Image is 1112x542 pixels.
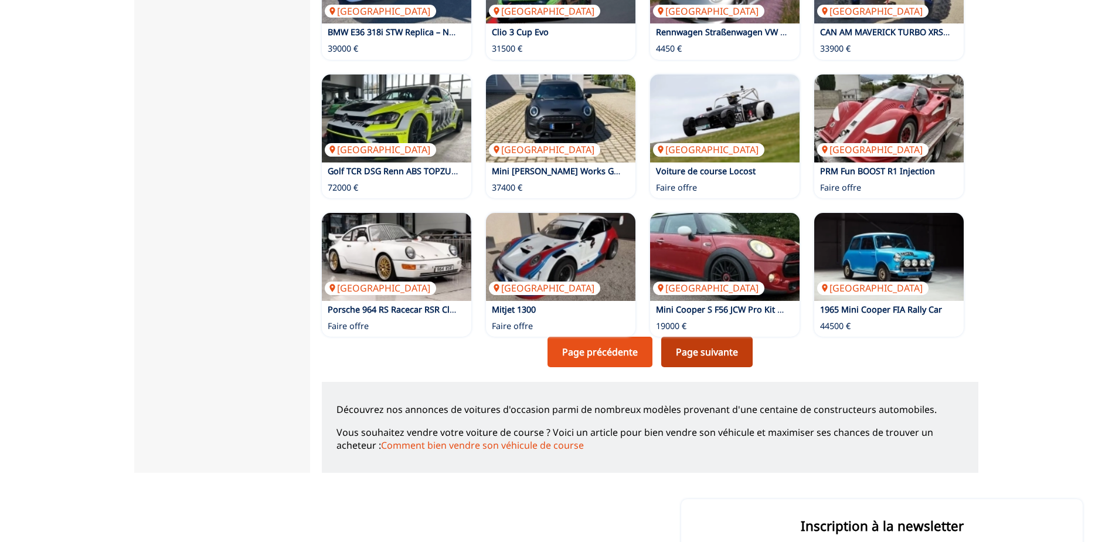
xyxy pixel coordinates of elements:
[820,26,956,38] a: CAN AM MAVERICK TURBO XRS RR
[322,213,471,301] a: Porsche 964 RS Racecar RSR Clone 3,9l[GEOGRAPHIC_DATA]
[650,74,800,162] img: Voiture de course Locost
[710,517,1053,535] p: Inscription à la newsletter
[650,74,800,162] a: Voiture de course Locost[GEOGRAPHIC_DATA]
[322,74,471,162] img: Golf TCR DSG Renn ABS TOPZUSTAND
[820,320,851,332] p: 44500 €
[486,213,635,301] img: Mitjet 1300
[650,213,800,301] a: Mini Cooper S F56 JCW Pro Kit Recaro[GEOGRAPHIC_DATA]
[820,43,851,55] p: 33900 €
[653,282,764,294] p: [GEOGRAPHIC_DATA]
[814,213,964,301] img: 1965 Mini Cooper FIA Rally Car
[325,5,436,18] p: [GEOGRAPHIC_DATA]
[661,337,753,367] a: Page suivante
[489,5,600,18] p: [GEOGRAPHIC_DATA]
[817,143,929,156] p: [GEOGRAPHIC_DATA]
[820,304,942,315] a: 1965 Mini Cooper FIA Rally Car
[492,165,726,177] a: Mini [PERSON_NAME] Works GP 3 F56 foliert GP Plus Paket
[814,213,964,301] a: 1965 Mini Cooper FIA Rally Car[GEOGRAPHIC_DATA]
[656,182,697,194] p: Faire offre
[492,26,549,38] a: Clio 3 Cup Evo
[486,74,635,162] img: Mini John Cooper Works GP 3 F56 foliert GP Plus Paket
[486,213,635,301] a: Mitjet 1300[GEOGRAPHIC_DATA]
[548,337,652,367] a: Page précédente
[814,74,964,162] a: PRM Fun BOOST R1 Injection[GEOGRAPHIC_DATA]
[653,143,764,156] p: [GEOGRAPHIC_DATA]
[653,5,764,18] p: [GEOGRAPHIC_DATA]
[322,213,471,301] img: Porsche 964 RS Racecar RSR Clone 3,9l
[328,165,478,177] a: Golf TCR DSG Renn ABS TOPZUSTAND
[656,165,756,177] a: Voiture de course Locost
[328,182,358,194] p: 72000 €
[325,282,436,294] p: [GEOGRAPHIC_DATA]
[489,143,600,156] p: [GEOGRAPHIC_DATA]
[820,165,935,177] a: PRM Fun BOOST R1 Injection
[650,213,800,301] img: Mini Cooper S F56 JCW Pro Kit Recaro
[814,74,964,162] img: PRM Fun BOOST R1 Injection
[328,43,358,55] p: 39000 €
[656,26,883,38] a: Rennwagen Straßenwagen VW NEW Beetle 1,8T K04 200+
[328,304,481,315] a: Porsche 964 RS Racecar RSR Clone 3,9l
[492,320,533,332] p: Faire offre
[486,74,635,162] a: Mini John Cooper Works GP 3 F56 foliert GP Plus Paket[GEOGRAPHIC_DATA]
[492,182,522,194] p: 37400 €
[328,320,369,332] p: Faire offre
[656,43,682,55] p: 4450 €
[381,439,584,452] a: Comment bien vendre son véhicule de course
[336,426,964,452] p: Vous souhaitez vendre votre voiture de course ? Voici un article pour bien vendre son véhicule et...
[817,282,929,294] p: [GEOGRAPHIC_DATA]
[328,26,538,38] a: BMW E36 318i STW Replica – Neu aufgebaut – 220 PS
[656,320,686,332] p: 19000 €
[817,5,929,18] p: [GEOGRAPHIC_DATA]
[489,282,600,294] p: [GEOGRAPHIC_DATA]
[820,182,861,194] p: Faire offre
[656,304,805,315] a: Mini Cooper S F56 JCW Pro Kit Recaro
[492,43,522,55] p: 31500 €
[322,74,471,162] a: Golf TCR DSG Renn ABS TOPZUSTAND[GEOGRAPHIC_DATA]
[325,143,436,156] p: [GEOGRAPHIC_DATA]
[336,403,964,416] p: Découvrez nos annonces de voitures d'occasion parmi de nombreux modèles provenant d'une centaine ...
[492,304,536,315] a: Mitjet 1300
